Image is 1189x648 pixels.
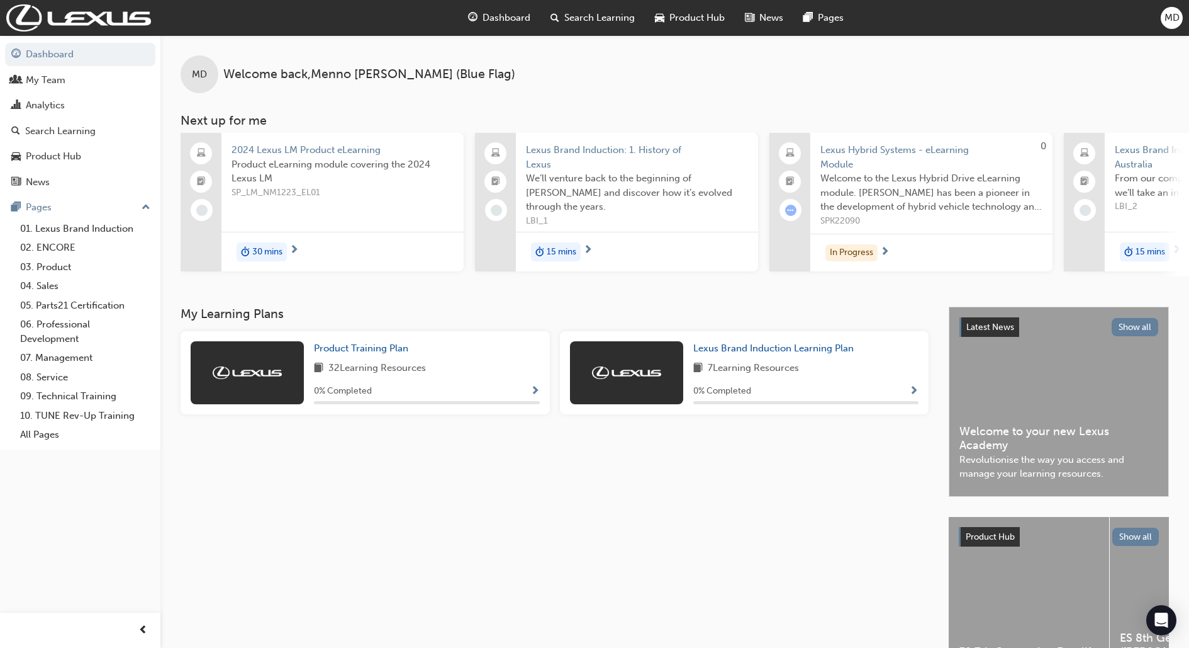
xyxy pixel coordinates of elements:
span: Welcome to the Lexus Hybrid Drive eLearning module. [PERSON_NAME] has been a pioneer in the devel... [820,171,1042,214]
a: guage-iconDashboard [458,5,540,31]
a: 01. Lexus Brand Induction [15,219,155,239]
span: Show Progress [530,386,540,397]
span: pages-icon [11,202,21,213]
span: learningRecordVerb_NONE-icon [196,205,208,216]
div: Analytics [26,98,65,113]
span: duration-icon [241,244,250,260]
a: Lexus Brand Induction Learning Plan [693,341,859,356]
a: Trak [6,4,151,31]
span: Latest News [966,322,1014,333]
span: learningRecordVerb_ATTEMPT-icon [785,205,796,216]
a: Product Hub [5,145,155,168]
span: guage-icon [468,10,477,26]
a: news-iconNews [735,5,793,31]
span: 7 Learning Resources [708,361,799,377]
span: We’ll venture back to the beginning of [PERSON_NAME] and discover how it’s evolved through the ye... [526,171,748,214]
span: Lexus Brand Induction: 1. History of Lexus [526,143,748,171]
span: 32 Learning Resources [328,361,426,377]
span: 0 % Completed [693,384,751,399]
div: My Team [26,73,65,88]
span: learningRecordVerb_NONE-icon [491,205,502,216]
span: Welcome to your new Lexus Academy [959,424,1158,453]
h3: My Learning Plans [181,307,929,321]
span: 2024 Lexus LM Product eLearning [232,143,454,157]
div: Product Hub [26,149,81,164]
span: pages-icon [803,10,813,26]
span: people-icon [11,75,21,86]
span: news-icon [745,10,754,26]
span: Lexus Hybrid Systems - eLearning Module [820,143,1042,171]
span: guage-icon [11,49,21,60]
span: search-icon [550,10,559,26]
a: 0Lexus Hybrid Systems - eLearning ModuleWelcome to the Lexus Hybrid Drive eLearning module. [PERS... [769,133,1052,271]
span: Product eLearning module covering the 2024 Lexus LM [232,157,454,186]
a: car-iconProduct Hub [645,5,735,31]
span: next-icon [289,245,299,256]
span: news-icon [11,177,21,188]
span: book-icon [693,361,703,377]
a: Lexus Brand Induction: 1. History of LexusWe’ll venture back to the beginning of [PERSON_NAME] an... [475,133,758,271]
img: Trak [213,367,282,379]
a: 06. Professional Development [15,315,155,348]
button: Show Progress [530,384,540,399]
h3: Next up for me [160,113,1189,128]
span: 0 % Completed [314,384,372,399]
span: booktick-icon [1080,174,1089,190]
span: News [759,11,783,25]
span: 15 mins [1136,245,1165,259]
img: Trak [592,367,661,379]
span: car-icon [11,151,21,162]
a: 09. Technical Training [15,387,155,406]
a: News [5,171,155,194]
span: duration-icon [1124,244,1133,260]
span: duration-icon [535,244,544,260]
button: Show Progress [909,384,918,399]
span: 15 mins [547,245,576,259]
a: Analytics [5,94,155,117]
a: search-iconSearch Learning [540,5,645,31]
span: Show Progress [909,386,918,397]
a: 04. Sales [15,276,155,296]
span: MD [1164,11,1180,25]
span: 0 [1041,140,1046,152]
button: Show all [1112,318,1159,336]
a: Product HubShow all [959,527,1159,547]
span: Product Hub [966,531,1015,542]
a: 03. Product [15,258,155,277]
span: book-icon [314,361,323,377]
button: Pages [5,196,155,219]
a: All Pages [15,425,155,445]
span: Lexus Brand Induction Learning Plan [693,343,854,354]
a: 08. Service [15,368,155,387]
a: Search Learning [5,120,155,143]
span: SP_LM_NM1223_EL01 [232,186,454,200]
span: prev-icon [138,623,148,639]
span: MD [192,67,207,82]
span: Product Training Plan [314,343,408,354]
a: Dashboard [5,43,155,66]
div: Search Learning [25,124,96,139]
span: SPK22090 [820,214,1042,229]
a: 10. TUNE Rev-Up Training [15,406,155,426]
a: Product Training Plan [314,341,413,356]
a: My Team [5,69,155,92]
span: Search Learning [564,11,635,25]
a: 02. ENCORE [15,238,155,258]
span: booktick-icon [197,174,206,190]
span: laptop-icon [786,145,795,162]
span: Dashboard [483,11,530,25]
a: 07. Management [15,348,155,368]
span: chart-icon [11,100,21,111]
span: next-icon [1172,245,1181,256]
span: 30 mins [252,245,282,259]
div: News [26,175,50,190]
span: laptop-icon [197,145,206,162]
div: Pages [26,200,52,215]
a: 05. Parts21 Certification [15,296,155,315]
span: LBI_1 [526,214,748,229]
span: learningRecordVerb_NONE-icon [1080,205,1091,216]
span: Welcome back , Menno [PERSON_NAME] (Blue Flag) [223,67,515,82]
span: booktick-icon [491,174,500,190]
a: pages-iconPages [793,5,854,31]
